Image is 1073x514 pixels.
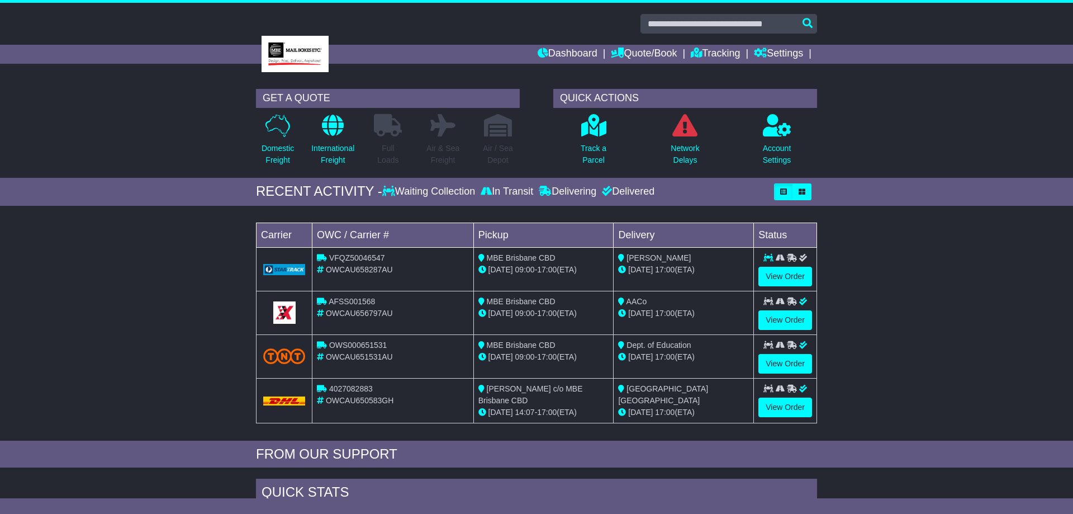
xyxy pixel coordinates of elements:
img: GetCarrierServiceLogo [263,264,305,275]
span: AFSS001568 [329,297,375,306]
span: [DATE] [628,352,653,361]
span: MBE Brisbane CBD [487,297,556,306]
span: OWS000651531 [329,341,387,350]
span: 4027082883 [329,384,373,393]
span: 17:00 [537,265,557,274]
span: [DATE] [628,408,653,417]
div: (ETA) [618,407,749,418]
span: OWCAU650583GH [326,396,393,405]
span: 17:00 [655,352,675,361]
div: (ETA) [618,308,749,319]
span: VFQZ50046547 [329,253,385,262]
span: Dept. of Education [626,341,691,350]
span: 09:00 [515,352,535,361]
td: Status [754,223,817,247]
a: DomesticFreight [261,114,295,172]
p: Domestic Freight [262,143,294,166]
span: 17:00 [655,408,675,417]
a: Dashboard [538,45,597,64]
div: Waiting Collection [382,186,478,198]
span: 09:00 [515,309,535,318]
span: [DATE] [488,265,513,274]
div: (ETA) [618,264,749,276]
a: Settings [754,45,803,64]
span: 17:00 [655,309,675,318]
span: 14:07 [515,408,535,417]
p: Track a Parcel [581,143,606,166]
a: AccountSettings [762,114,792,172]
p: Air & Sea Freight [426,143,459,166]
a: View Order [758,267,812,286]
span: 17:00 [537,352,557,361]
span: 09:00 [515,265,535,274]
span: [DATE] [628,265,653,274]
img: MBE Brisbane CBD [262,36,329,72]
span: OWCAU651531AU [326,352,393,361]
span: [PERSON_NAME] c/o MBE Brisbane CBD [478,384,583,405]
p: Air / Sea Depot [483,143,513,166]
div: - (ETA) [478,351,609,363]
span: [PERSON_NAME] [626,253,691,262]
div: Quick Stats [256,479,817,509]
span: [DATE] [488,309,513,318]
p: Network Delays [671,143,699,166]
td: Carrier [257,223,312,247]
p: Account Settings [763,143,791,166]
span: 17:00 [655,265,675,274]
p: Full Loads [374,143,402,166]
a: Tracking [691,45,740,64]
td: OWC / Carrier # [312,223,474,247]
span: AACo [626,297,647,306]
span: [DATE] [488,352,513,361]
div: - (ETA) [478,308,609,319]
span: 17:00 [537,408,557,417]
span: OWCAU656797AU [326,309,393,318]
div: - (ETA) [478,264,609,276]
div: In Transit [478,186,536,198]
span: MBE Brisbane CBD [487,341,556,350]
div: QUICK ACTIONS [553,89,817,108]
p: International Freight [311,143,354,166]
a: NetworkDelays [670,114,700,172]
div: FROM OUR SUPPORT [256,446,817,463]
a: View Order [758,310,812,330]
span: [DATE] [628,309,653,318]
a: InternationalFreight [311,114,355,172]
div: Delivered [599,186,654,198]
img: TNT_Domestic.png [263,348,305,364]
div: - (ETA) [478,407,609,418]
td: Delivery [614,223,754,247]
span: 17:00 [537,309,557,318]
div: RECENT ACTIVITY - [256,183,382,200]
div: (ETA) [618,351,749,363]
span: OWCAU658287AU [326,265,393,274]
a: View Order [758,354,812,374]
img: DHL.png [263,397,305,405]
span: MBE Brisbane CBD [487,253,556,262]
a: Track aParcel [580,114,607,172]
td: Pickup [473,223,614,247]
span: [DATE] [488,408,513,417]
a: View Order [758,398,812,417]
div: GET A QUOTE [256,89,520,108]
span: [GEOGRAPHIC_DATA] [GEOGRAPHIC_DATA] [618,384,708,405]
div: Delivering [536,186,599,198]
a: Quote/Book [611,45,677,64]
img: GetCarrierServiceLogo [273,301,296,324]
